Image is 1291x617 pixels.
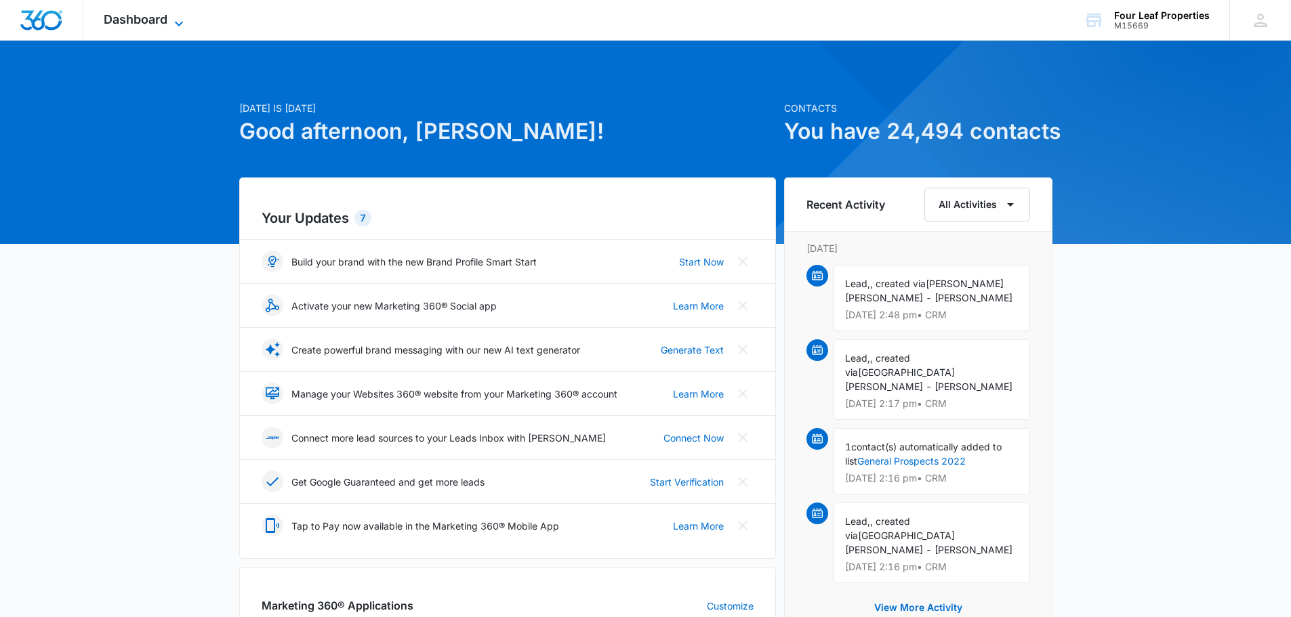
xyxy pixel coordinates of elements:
[673,299,724,313] a: Learn More
[650,475,724,489] a: Start Verification
[845,473,1019,483] p: [DATE] 2:16 pm • CRM
[845,399,1019,408] p: [DATE] 2:17 pm • CRM
[291,343,580,357] p: Create powerful brand messaging with our new AI text generator
[663,431,724,445] a: Connect Now
[291,387,617,401] p: Manage your Websites 360® website from your Marketing 360® account
[262,597,413,614] h2: Marketing 360® Applications
[806,196,885,213] h6: Recent Activity
[291,519,559,533] p: Tap to Pay now available in the Marketing 360® Mobile App
[673,519,724,533] a: Learn More
[845,515,870,527] span: Lead,
[732,339,754,360] button: Close
[732,515,754,536] button: Close
[262,208,754,228] h2: Your Updates
[924,188,1030,221] button: All Activities
[1114,10,1210,21] div: account name
[806,241,1030,255] p: [DATE]
[845,441,851,452] span: 1
[732,251,754,272] button: Close
[732,383,754,404] button: Close
[732,295,754,316] button: Close
[732,427,754,448] button: Close
[857,455,966,467] a: General Prospects 2022
[845,278,870,289] span: Lead,
[104,12,167,26] span: Dashboard
[661,343,724,357] a: Generate Text
[870,278,926,289] span: , created via
[673,387,724,401] a: Learn More
[291,431,606,445] p: Connect more lead sources to your Leads Inbox with [PERSON_NAME]
[239,115,776,148] h1: Good afternoon, [PERSON_NAME]!
[845,530,1012,555] span: [GEOGRAPHIC_DATA][PERSON_NAME] - [PERSON_NAME]
[845,278,1012,303] span: [PERSON_NAME] [PERSON_NAME] - [PERSON_NAME]
[845,352,910,378] span: , created via
[845,352,870,364] span: Lead,
[845,441,1002,467] span: contact(s) automatically added to list
[291,255,537,269] p: Build your brand with the new Brand Profile Smart Start
[239,101,776,115] p: [DATE] is [DATE]
[784,101,1052,115] p: Contacts
[845,310,1019,320] p: [DATE] 2:48 pm • CRM
[354,210,371,226] div: 7
[1114,21,1210,30] div: account id
[679,255,724,269] a: Start Now
[732,471,754,492] button: Close
[707,599,754,613] a: Customize
[291,475,485,489] p: Get Google Guaranteed and get more leads
[845,366,1012,392] span: [GEOGRAPHIC_DATA][PERSON_NAME] - [PERSON_NAME]
[845,562,1019,572] p: [DATE] 2:16 pm • CRM
[291,299,497,313] p: Activate your new Marketing 360® Social app
[845,515,910,541] span: , created via
[784,115,1052,148] h1: You have 24,494 contacts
